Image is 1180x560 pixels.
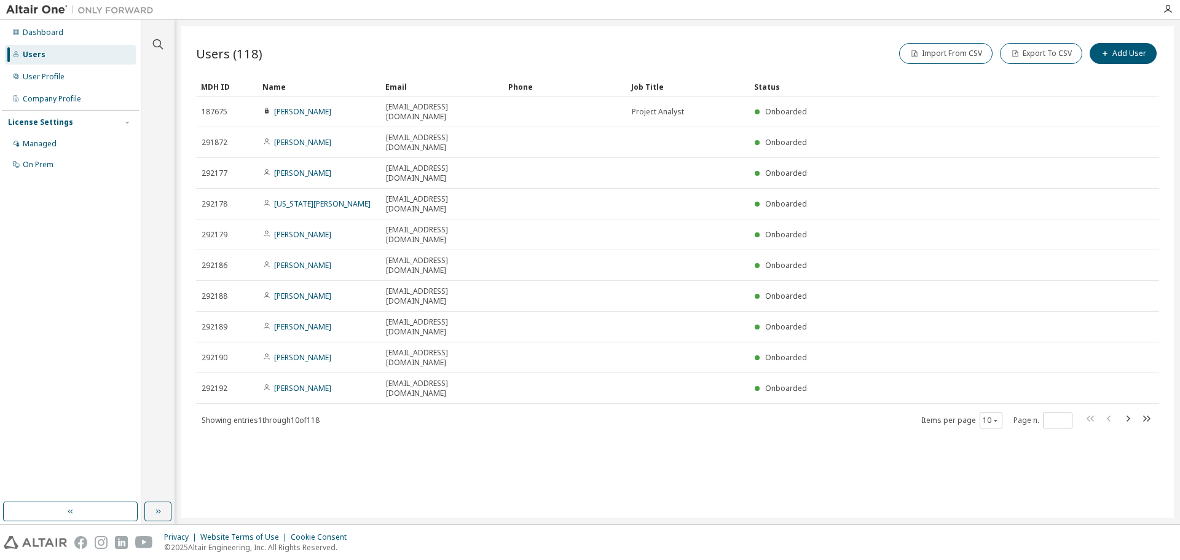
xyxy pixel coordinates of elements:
[754,77,1095,97] div: Status
[202,322,227,332] span: 292189
[386,348,498,368] span: [EMAIL_ADDRESS][DOMAIN_NAME]
[202,291,227,301] span: 292188
[262,77,376,97] div: Name
[765,168,807,178] span: Onboarded
[274,229,331,240] a: [PERSON_NAME]
[202,384,227,393] span: 292192
[385,77,498,97] div: Email
[200,532,291,542] div: Website Terms of Use
[631,77,744,97] div: Job Title
[386,225,498,245] span: [EMAIL_ADDRESS][DOMAIN_NAME]
[202,230,227,240] span: 292179
[202,107,227,117] span: 187675
[274,321,331,332] a: [PERSON_NAME]
[632,107,684,117] span: Project Analyst
[386,102,498,122] span: [EMAIL_ADDRESS][DOMAIN_NAME]
[508,77,621,97] div: Phone
[135,536,153,549] img: youtube.svg
[196,45,262,62] span: Users (118)
[1090,43,1157,64] button: Add User
[164,542,354,553] p: © 2025 Altair Engineering, Inc. All Rights Reserved.
[1000,43,1082,64] button: Export To CSV
[274,260,331,270] a: [PERSON_NAME]
[983,416,999,425] button: 10
[23,72,65,82] div: User Profile
[386,317,498,337] span: [EMAIL_ADDRESS][DOMAIN_NAME]
[202,353,227,363] span: 292190
[291,532,354,542] div: Cookie Consent
[386,133,498,152] span: [EMAIL_ADDRESS][DOMAIN_NAME]
[4,536,67,549] img: altair_logo.svg
[202,138,227,148] span: 291872
[274,352,331,363] a: [PERSON_NAME]
[386,286,498,306] span: [EMAIL_ADDRESS][DOMAIN_NAME]
[23,139,57,149] div: Managed
[386,194,498,214] span: [EMAIL_ADDRESS][DOMAIN_NAME]
[274,168,331,178] a: [PERSON_NAME]
[23,94,81,104] div: Company Profile
[1013,412,1072,428] span: Page n.
[765,383,807,393] span: Onboarded
[274,137,331,148] a: [PERSON_NAME]
[74,536,87,549] img: facebook.svg
[899,43,993,64] button: Import From CSV
[201,77,253,97] div: MDH ID
[765,137,807,148] span: Onboarded
[765,291,807,301] span: Onboarded
[765,106,807,117] span: Onboarded
[386,164,498,183] span: [EMAIL_ADDRESS][DOMAIN_NAME]
[765,229,807,240] span: Onboarded
[765,321,807,332] span: Onboarded
[765,352,807,363] span: Onboarded
[386,379,498,398] span: [EMAIL_ADDRESS][DOMAIN_NAME]
[386,256,498,275] span: [EMAIL_ADDRESS][DOMAIN_NAME]
[6,4,160,16] img: Altair One
[202,199,227,209] span: 292178
[164,532,200,542] div: Privacy
[23,50,45,60] div: Users
[95,536,108,549] img: instagram.svg
[202,168,227,178] span: 292177
[8,117,73,127] div: License Settings
[274,383,331,393] a: [PERSON_NAME]
[115,536,128,549] img: linkedin.svg
[274,199,371,209] a: [US_STATE][PERSON_NAME]
[274,291,331,301] a: [PERSON_NAME]
[23,160,53,170] div: On Prem
[765,199,807,209] span: Onboarded
[274,106,331,117] a: [PERSON_NAME]
[202,261,227,270] span: 292186
[23,28,63,37] div: Dashboard
[202,415,320,425] span: Showing entries 1 through 10 of 118
[921,412,1002,428] span: Items per page
[765,260,807,270] span: Onboarded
